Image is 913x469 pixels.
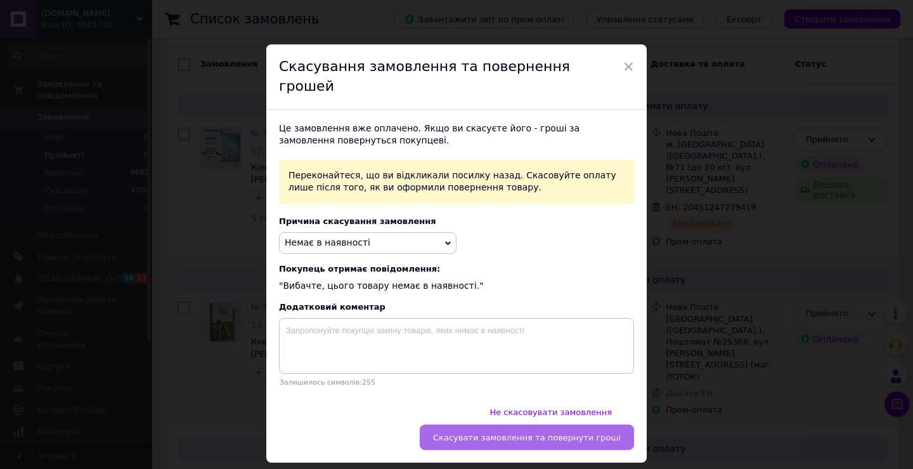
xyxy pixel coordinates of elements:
span: Не скасовувати замовлення [489,407,612,417]
div: Переконайтеся, що ви відкликали посилку назад. Скасовуйте оплату лише після того, як ви оформили ... [279,160,634,204]
div: Скасування замовлення та повернення грошей [266,44,647,110]
div: Причина скасування замовлення [279,216,634,226]
div: Це замовлення вже оплачено. Якщо ви скасуєте його - гроші за замовлення повернуться покупцеві. [279,122,634,147]
div: Залишилось символів: 255 [279,378,634,386]
button: Скасувати замовлення та повернути гроші [420,425,634,450]
span: Покупець отримає повідомлення: [279,264,634,274]
div: Додатковий коментар [279,302,634,312]
div: "Вибачте, цього товару немає в наявності." [279,264,634,293]
span: Немає в наявності [285,237,370,248]
button: Не скасовувати замовлення [476,399,625,425]
span: × [623,56,634,77]
span: Скасувати замовлення та повернути гроші [433,433,621,442]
